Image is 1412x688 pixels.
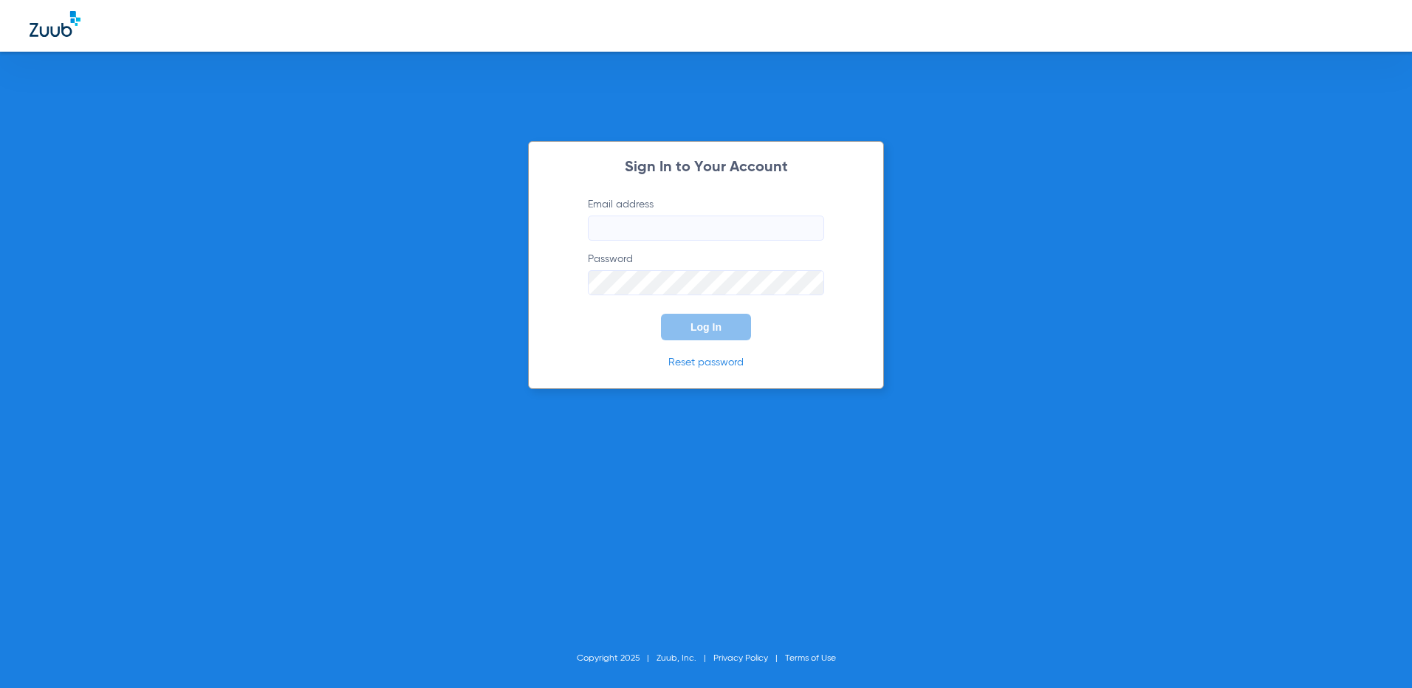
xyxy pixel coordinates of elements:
li: Zuub, Inc. [657,651,713,666]
a: Terms of Use [785,654,836,663]
span: Log In [690,321,722,333]
h2: Sign In to Your Account [566,160,846,175]
a: Reset password [668,357,744,368]
img: Zuub Logo [30,11,80,37]
input: Password [588,270,824,295]
button: Log In [661,314,751,340]
label: Email address [588,197,824,241]
a: Privacy Policy [713,654,768,663]
li: Copyright 2025 [577,651,657,666]
label: Password [588,252,824,295]
input: Email address [588,216,824,241]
